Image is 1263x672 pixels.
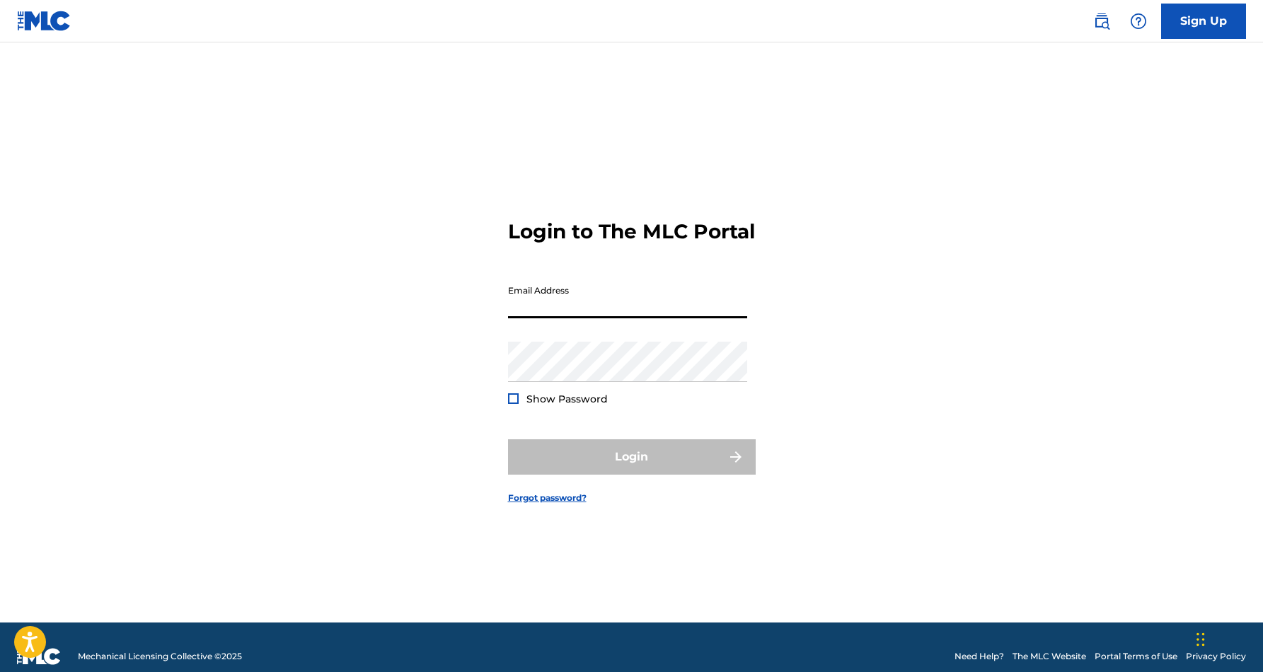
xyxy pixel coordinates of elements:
[1130,13,1147,30] img: help
[1161,4,1246,39] a: Sign Up
[1186,650,1246,663] a: Privacy Policy
[526,393,608,405] span: Show Password
[1192,604,1263,672] iframe: Chat Widget
[17,648,61,665] img: logo
[508,219,755,244] h3: Login to The MLC Portal
[1095,650,1177,663] a: Portal Terms of Use
[17,11,71,31] img: MLC Logo
[1093,13,1110,30] img: search
[1124,7,1153,35] div: Help
[955,650,1004,663] a: Need Help?
[78,650,242,663] span: Mechanical Licensing Collective © 2025
[1013,650,1086,663] a: The MLC Website
[508,492,587,504] a: Forgot password?
[1196,618,1205,661] div: Drag
[1088,7,1116,35] a: Public Search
